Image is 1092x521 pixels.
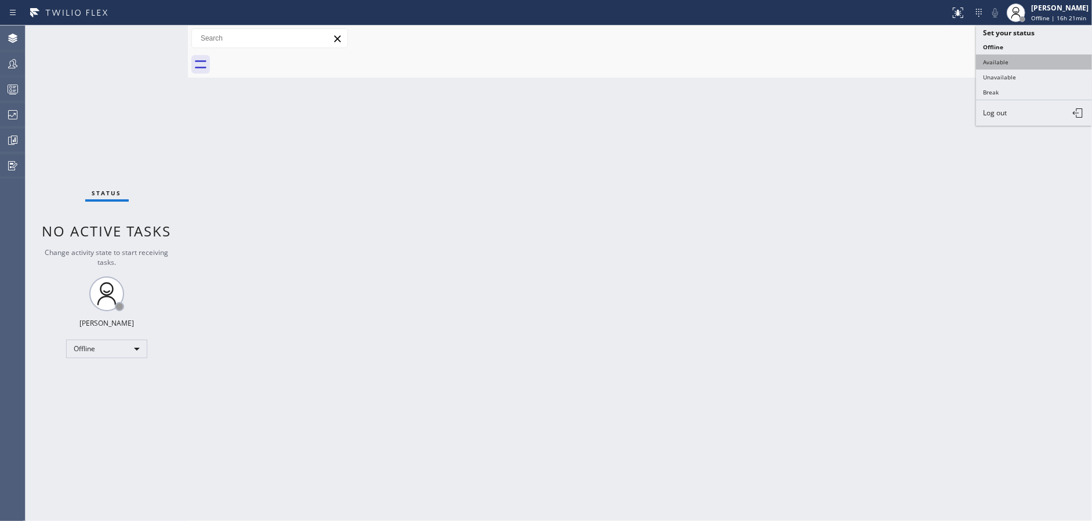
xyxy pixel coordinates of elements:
[1031,3,1089,13] div: [PERSON_NAME]
[92,189,122,197] span: Status
[987,5,1003,21] button: Mute
[1031,14,1086,22] span: Offline | 16h 21min
[45,247,169,267] span: Change activity state to start receiving tasks.
[42,221,172,241] span: No active tasks
[66,340,147,358] div: Offline
[79,318,134,328] div: [PERSON_NAME]
[192,29,347,48] input: Search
